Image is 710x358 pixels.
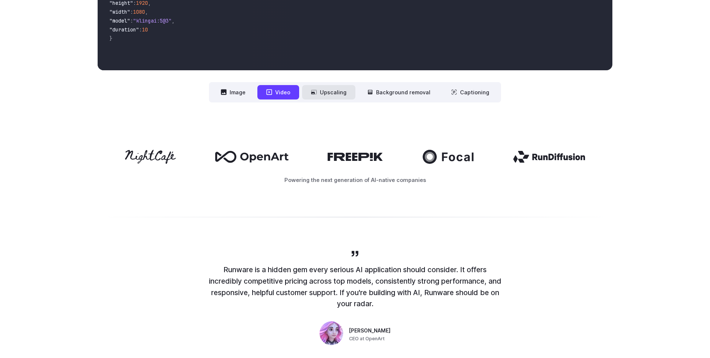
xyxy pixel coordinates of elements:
[257,85,299,99] button: Video
[319,321,343,345] img: Person
[133,17,172,24] span: "klingai:5@3"
[109,26,139,33] span: "duration"
[302,85,355,99] button: Upscaling
[358,85,439,99] button: Background removal
[139,26,142,33] span: :
[130,17,133,24] span: :
[442,85,498,99] button: Captioning
[349,335,385,342] span: CEO at OpenArt
[109,9,130,15] span: "width"
[207,264,503,310] p: Runware is a hidden gem every serious AI application should consider. It offers incredibly compet...
[212,85,254,99] button: Image
[130,9,133,15] span: :
[349,327,390,335] span: [PERSON_NAME]
[172,17,175,24] span: ,
[109,17,130,24] span: "model"
[145,9,148,15] span: ,
[142,26,148,33] span: 10
[109,35,112,42] span: }
[133,9,145,15] span: 1080
[98,176,612,184] p: Powering the next generation of AI-native companies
